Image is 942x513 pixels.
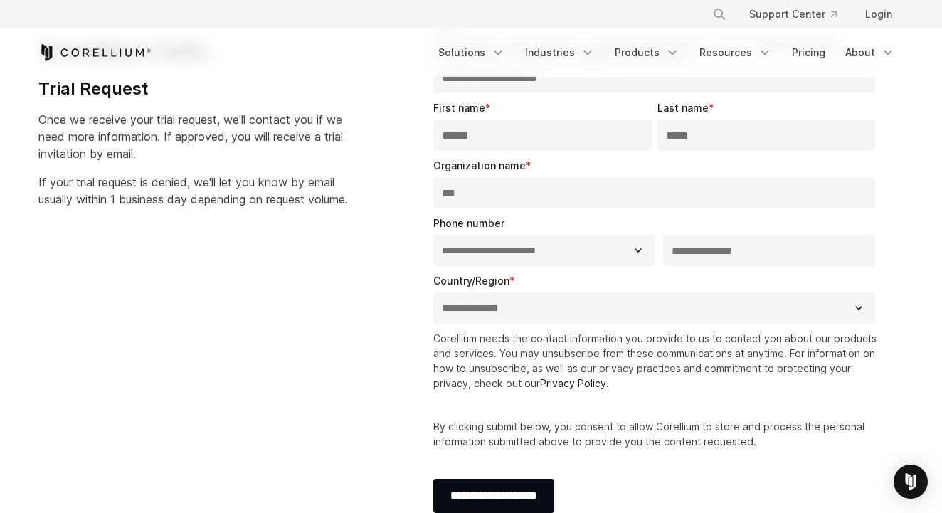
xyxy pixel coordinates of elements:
div: Open Intercom Messenger [894,465,928,499]
a: Privacy Policy [540,377,606,389]
a: Corellium Home [38,44,152,61]
a: Products [606,40,688,65]
p: Corellium needs the contact information you provide to us to contact you about our products and s... [433,331,881,391]
h4: Trial Request [38,78,348,100]
span: Once we receive your trial request, we'll contact you if we need more information. If approved, y... [38,112,343,161]
div: Navigation Menu [695,1,904,27]
a: Login [854,1,904,27]
a: Solutions [430,40,514,65]
div: Navigation Menu [430,40,904,65]
span: Country/Region [433,275,509,287]
span: Phone number [433,217,504,229]
button: Search [706,1,732,27]
span: First name [433,102,485,114]
a: About [837,40,904,65]
p: By clicking submit below, you consent to allow Corellium to store and process the personal inform... [433,419,881,449]
a: Pricing [783,40,834,65]
a: Industries [517,40,603,65]
span: Last name [657,102,709,114]
a: Support Center [738,1,848,27]
a: Resources [691,40,780,65]
span: If your trial request is denied, we'll let you know by email usually within 1 business day depend... [38,175,348,206]
span: Organization name [433,159,526,171]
